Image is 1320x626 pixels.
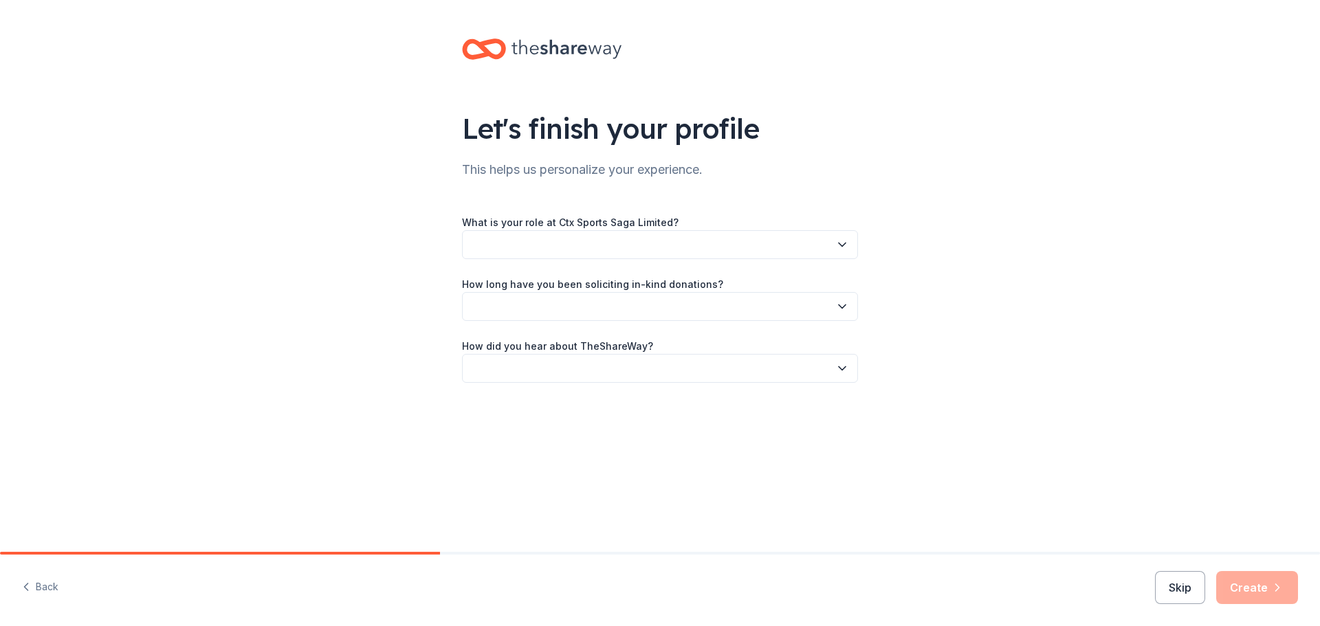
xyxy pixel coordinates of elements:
[462,339,653,353] label: How did you hear about TheShareWay?
[1155,571,1205,604] button: Skip
[462,216,679,230] label: What is your role at Ctx Sports Saga Limited?
[462,278,723,291] label: How long have you been soliciting in-kind donations?
[462,159,858,181] div: This helps us personalize your experience.
[22,573,58,602] button: Back
[462,109,858,148] div: Let's finish your profile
